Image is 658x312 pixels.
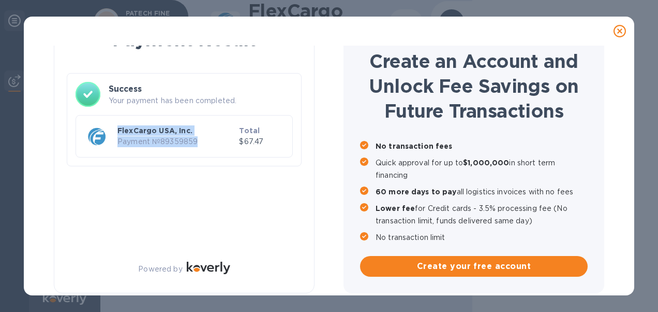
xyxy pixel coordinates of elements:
[376,142,453,150] b: No transaction fees
[463,159,509,167] b: $1,000,000
[376,188,457,196] b: 60 more days to pay
[360,49,588,123] h1: Create an Account and Unlock Fee Savings on Future Transactions
[376,157,588,181] p: Quick approval for up to in short term financing
[376,204,415,212] b: Lower fee
[109,83,293,95] h3: Success
[360,256,588,277] button: Create your free account
[187,262,230,274] img: Logo
[239,136,284,147] p: $67.47
[239,126,260,135] b: Total
[109,95,293,106] p: Your payment has been completed.
[376,231,588,244] p: No transaction limit
[368,260,579,273] span: Create your free account
[117,125,235,136] p: FlexCargo USA, Inc.
[117,136,235,147] p: Payment № 89359859
[376,202,588,227] p: for Credit cards - 3.5% processing fee (No transaction limit, funds delivered same day)
[376,186,588,198] p: all logistics invoices with no fees
[138,264,182,275] p: Powered by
